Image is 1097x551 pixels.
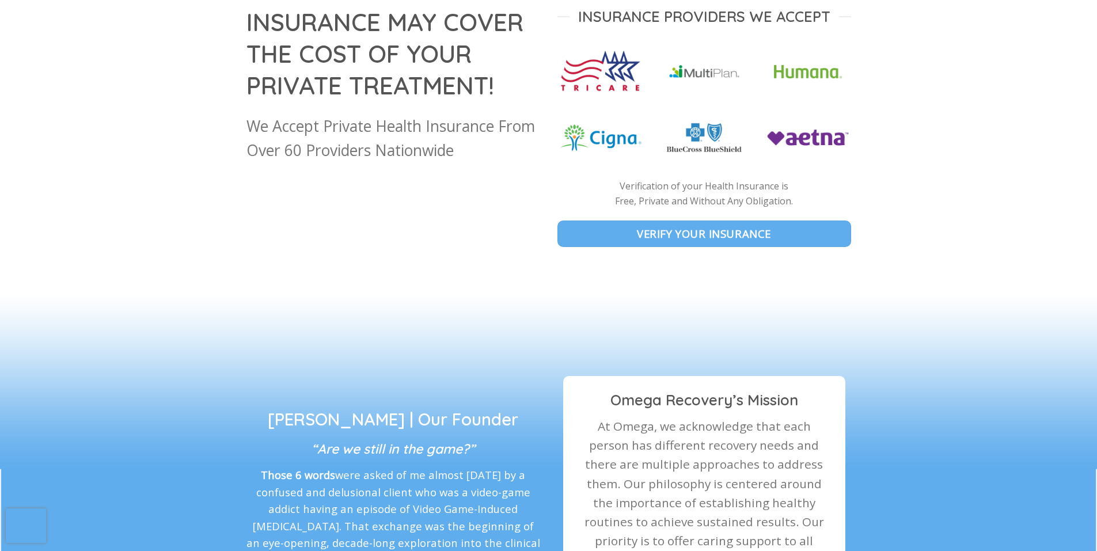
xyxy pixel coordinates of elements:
strong: [PERSON_NAME] | Our Founder [268,409,518,430]
strong: INSURANCE MAY COVER THE COST OF YOUR PRIVATE TREATMENT! [246,7,523,101]
strong: Those 6 words [261,468,335,482]
p: Verification of your Health Insurance is Free, Private and Without Any Obligation. [557,179,851,208]
strong: “Are we still in the game?” [312,440,475,457]
span: Verify Your Insurance [637,225,771,242]
p: We Accept Private Health Insurance From Over 60 Providers Nationwide [246,114,540,163]
strong: Omega Recovery’s Mission [610,390,798,409]
a: Verify Your Insurance [557,221,851,247]
span: Insurance Providers we Accept [578,7,830,26]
